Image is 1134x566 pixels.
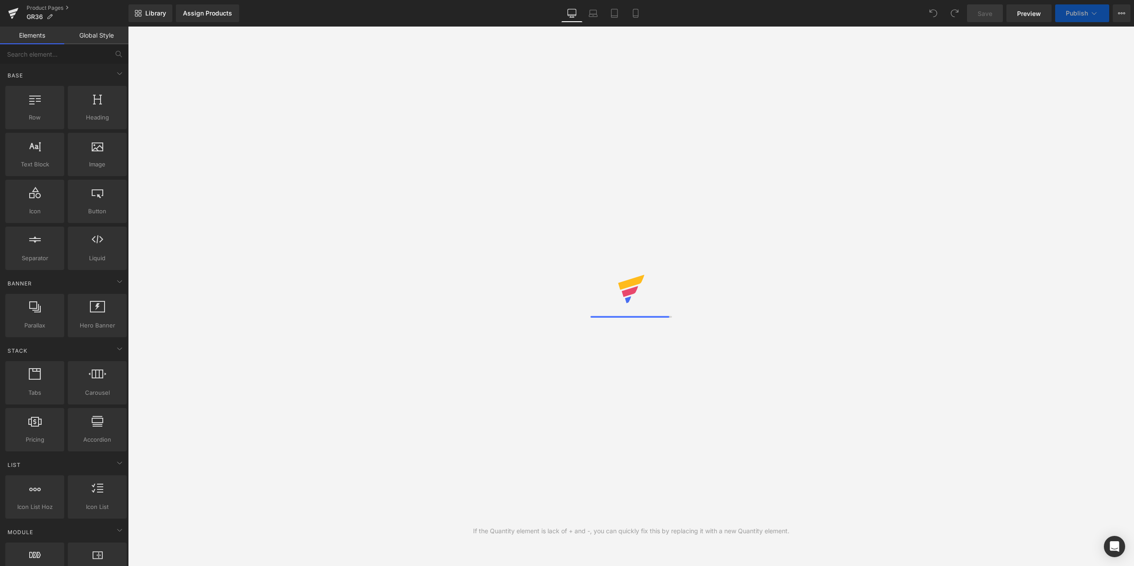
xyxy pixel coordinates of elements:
[978,9,992,18] span: Save
[1113,4,1130,22] button: More
[7,279,33,288] span: Banner
[7,461,22,469] span: List
[70,321,124,330] span: Hero Banner
[145,9,166,17] span: Library
[70,435,124,444] span: Accordion
[924,4,942,22] button: Undo
[8,388,62,397] span: Tabs
[946,4,963,22] button: Redo
[8,207,62,216] span: Icon
[8,113,62,122] span: Row
[1104,536,1125,557] div: Open Intercom Messenger
[8,435,62,444] span: Pricing
[8,254,62,263] span: Separator
[7,71,24,80] span: Base
[70,160,124,169] span: Image
[1006,4,1052,22] a: Preview
[583,4,604,22] a: Laptop
[1055,4,1109,22] button: Publish
[70,207,124,216] span: Button
[625,4,646,22] a: Mobile
[7,528,34,536] span: Module
[1066,10,1088,17] span: Publish
[561,4,583,22] a: Desktop
[604,4,625,22] a: Tablet
[8,160,62,169] span: Text Block
[70,502,124,512] span: Icon List
[27,13,43,20] span: GR36
[1017,9,1041,18] span: Preview
[128,4,172,22] a: New Library
[8,502,62,512] span: Icon List Hoz
[70,388,124,397] span: Carousel
[473,526,789,536] div: If the Quantity element is lack of + and -, you can quickly fix this by replacing it with a new Q...
[70,254,124,263] span: Liquid
[7,347,28,355] span: Stack
[64,27,128,44] a: Global Style
[8,321,62,330] span: Parallax
[27,4,128,12] a: Product Pages
[183,10,232,17] div: Assign Products
[70,113,124,122] span: Heading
